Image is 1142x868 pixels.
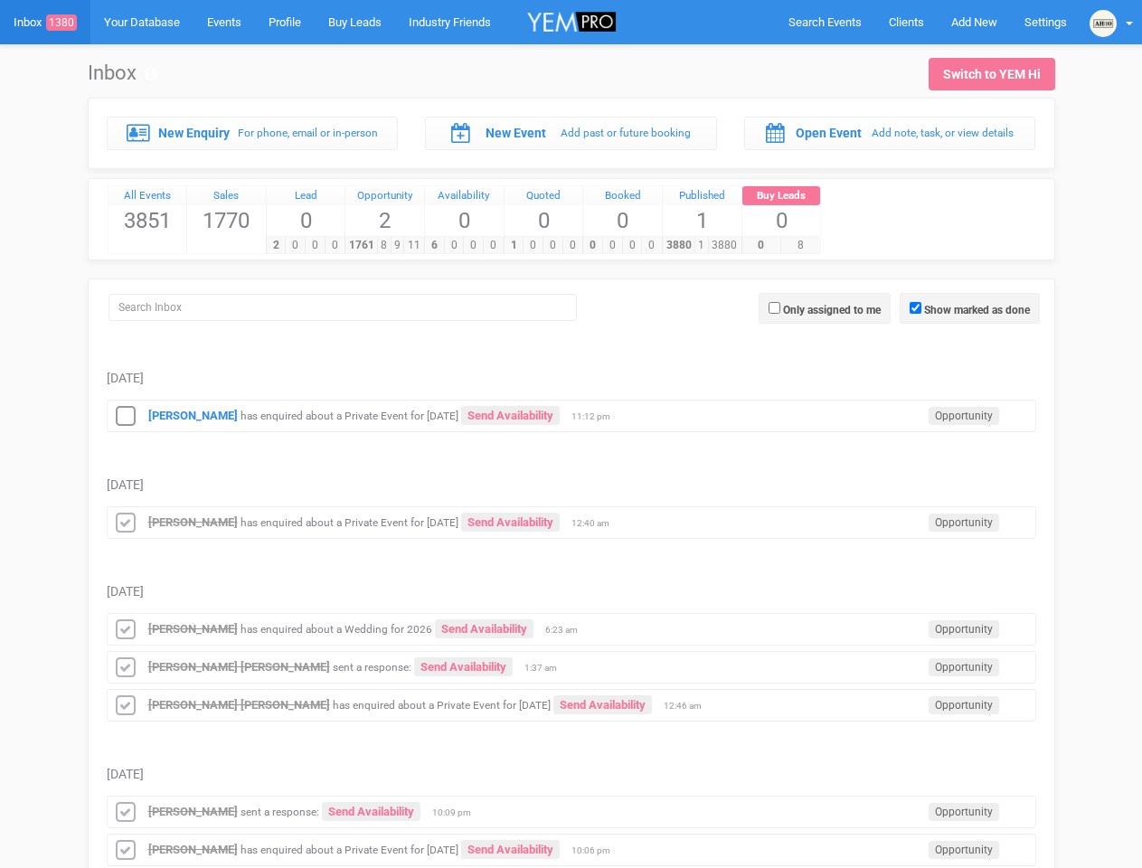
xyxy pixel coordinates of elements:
[872,127,1014,139] small: Add note, task, or view details
[432,807,477,819] span: 10:09 pm
[444,237,465,254] span: 0
[148,515,238,529] strong: [PERSON_NAME]
[663,186,741,206] a: Published
[483,237,504,254] span: 0
[924,302,1030,318] label: Show marked as done
[461,840,560,859] a: Send Availability
[796,124,862,142] label: Open Event
[241,410,458,422] small: has enquired about a Private Event for [DATE]
[238,127,378,139] small: For phone, email or in-person
[929,407,999,425] span: Opportunity
[148,843,238,856] a: [PERSON_NAME]
[187,186,266,206] a: Sales
[602,237,623,254] span: 0
[929,658,999,676] span: Opportunity
[523,237,543,254] span: 0
[345,205,424,236] span: 2
[463,237,484,254] span: 0
[107,372,1036,385] h5: [DATE]
[285,237,306,254] span: 0
[929,620,999,638] span: Opportunity
[107,117,399,149] a: New Enquiry For phone, email or in-person
[505,205,583,236] span: 0
[267,186,345,206] a: Lead
[571,410,617,423] span: 11:12 pm
[929,514,999,532] span: Opportunity
[741,237,781,254] span: 0
[553,695,652,714] a: Send Availability
[107,585,1036,599] h5: [DATE]
[951,15,997,29] span: Add New
[414,657,513,676] a: Send Availability
[505,186,583,206] a: Quoted
[943,65,1041,83] div: Switch to YEM Hi
[377,237,392,254] span: 8
[158,124,230,142] label: New Enquiry
[571,517,617,530] span: 12:40 am
[788,15,862,29] span: Search Events
[333,661,411,674] small: sent a response:
[425,205,504,236] span: 0
[583,186,662,206] a: Booked
[241,516,458,529] small: has enquired about a Private Event for [DATE]
[305,237,326,254] span: 0
[267,205,345,236] span: 0
[109,186,187,206] a: All Events
[424,237,445,254] span: 6
[561,127,691,139] small: Add past or future booking
[622,237,643,254] span: 0
[889,15,924,29] span: Clients
[148,409,238,422] a: [PERSON_NAME]
[571,844,617,857] span: 10:06 pm
[344,237,378,254] span: 1761
[109,205,187,236] span: 3851
[425,117,717,149] a: New Event Add past or future booking
[694,237,709,254] span: 1
[780,237,820,254] span: 8
[663,205,741,236] span: 1
[435,619,533,638] a: Send Availability
[241,806,319,818] small: sent a response:
[266,237,287,254] span: 2
[783,302,881,318] label: Only assigned to me
[929,803,999,821] span: Opportunity
[1090,10,1117,37] img: open-uri20231025-2-1afxnye
[107,768,1036,781] h5: [DATE]
[187,205,266,236] span: 1770
[322,802,420,821] a: Send Availability
[46,14,77,31] span: 1380
[333,699,551,712] small: has enquired about a Private Event for [DATE]
[641,237,662,254] span: 0
[325,237,345,254] span: 0
[744,117,1036,149] a: Open Event Add note, task, or view details
[662,237,695,254] span: 3880
[148,660,330,674] a: [PERSON_NAME] [PERSON_NAME]
[461,513,560,532] a: Send Availability
[742,186,821,206] div: Buy Leads
[461,406,560,425] a: Send Availability
[345,186,424,206] div: Opportunity
[708,237,741,254] span: 3880
[582,237,603,254] span: 0
[929,696,999,714] span: Opportunity
[148,622,238,636] strong: [PERSON_NAME]
[929,841,999,859] span: Opportunity
[403,237,424,254] span: 11
[504,237,524,254] span: 1
[545,624,590,637] span: 6:23 am
[391,237,405,254] span: 9
[148,698,330,712] strong: [PERSON_NAME] [PERSON_NAME]
[107,478,1036,492] h5: [DATE]
[241,623,432,636] small: has enquired about a Wedding for 2026
[148,805,238,818] strong: [PERSON_NAME]
[486,124,546,142] label: New Event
